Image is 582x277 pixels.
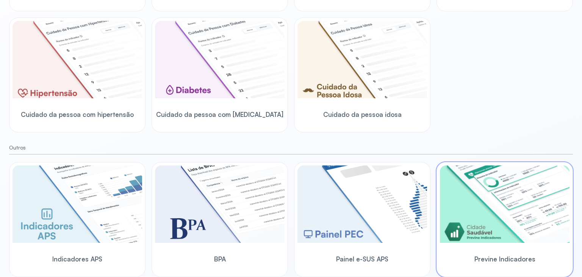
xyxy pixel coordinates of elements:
span: Previne Indicadores [474,255,535,263]
small: Outros [9,145,573,151]
img: elderly.png [297,21,427,98]
span: Cuidado da pessoa com [MEDICAL_DATA] [156,110,283,118]
span: BPA [214,255,226,263]
img: pec-panel.png [297,165,427,243]
img: hypertension.png [13,21,142,98]
img: previne-brasil.png [440,165,569,243]
span: Cuidado da pessoa idosa [323,110,402,118]
span: Indicadores APS [52,255,102,263]
span: Painel e-SUS APS [336,255,388,263]
img: diabetics.png [155,21,285,98]
img: aps-indicators.png [13,165,142,243]
img: bpa.png [155,165,285,243]
span: Cuidado da pessoa com hipertensão [21,110,134,118]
